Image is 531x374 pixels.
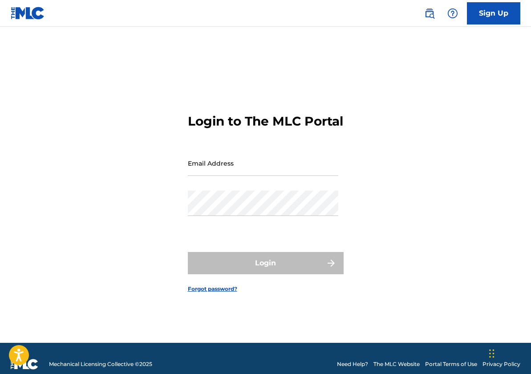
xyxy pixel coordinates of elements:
[447,8,458,19] img: help
[421,4,438,22] a: Public Search
[486,331,531,374] iframe: Chat Widget
[188,285,237,293] a: Forgot password?
[444,4,462,22] div: Help
[425,360,477,368] a: Portal Terms of Use
[11,7,45,20] img: MLC Logo
[489,340,495,367] div: Drag
[482,360,520,368] a: Privacy Policy
[467,2,520,24] a: Sign Up
[337,360,368,368] a: Need Help?
[424,8,435,19] img: search
[49,360,152,368] span: Mechanical Licensing Collective © 2025
[188,114,343,129] h3: Login to The MLC Portal
[373,360,420,368] a: The MLC Website
[11,359,38,370] img: logo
